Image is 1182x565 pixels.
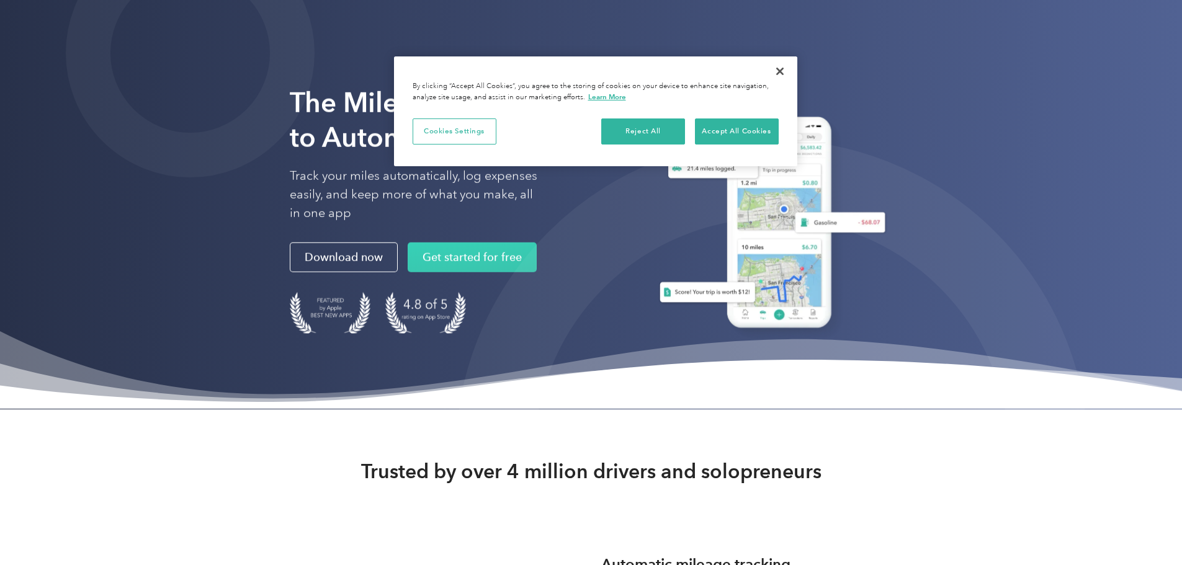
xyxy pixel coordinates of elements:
[385,292,466,334] img: 4.9 out of 5 stars on the app store
[290,86,619,154] strong: The Mileage Tracking App to Automate Your Logs
[290,167,538,223] p: Track your miles automatically, log expenses easily, and keep more of what you make, all in one app
[695,118,779,145] button: Accept All Cookies
[361,459,822,484] strong: Trusted by over 4 million drivers and solopreneurs
[290,242,398,272] a: Download now
[766,58,794,85] button: Close
[408,242,537,272] a: Get started for free
[588,92,626,101] a: More information about your privacy, opens in a new tab
[601,118,685,145] button: Reject All
[290,292,370,334] img: Badge for Featured by Apple Best New Apps
[394,56,797,166] div: Cookie banner
[394,56,797,166] div: Privacy
[413,81,779,103] div: By clicking “Accept All Cookies”, you agree to the storing of cookies on your device to enhance s...
[413,118,496,145] button: Cookies Settings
